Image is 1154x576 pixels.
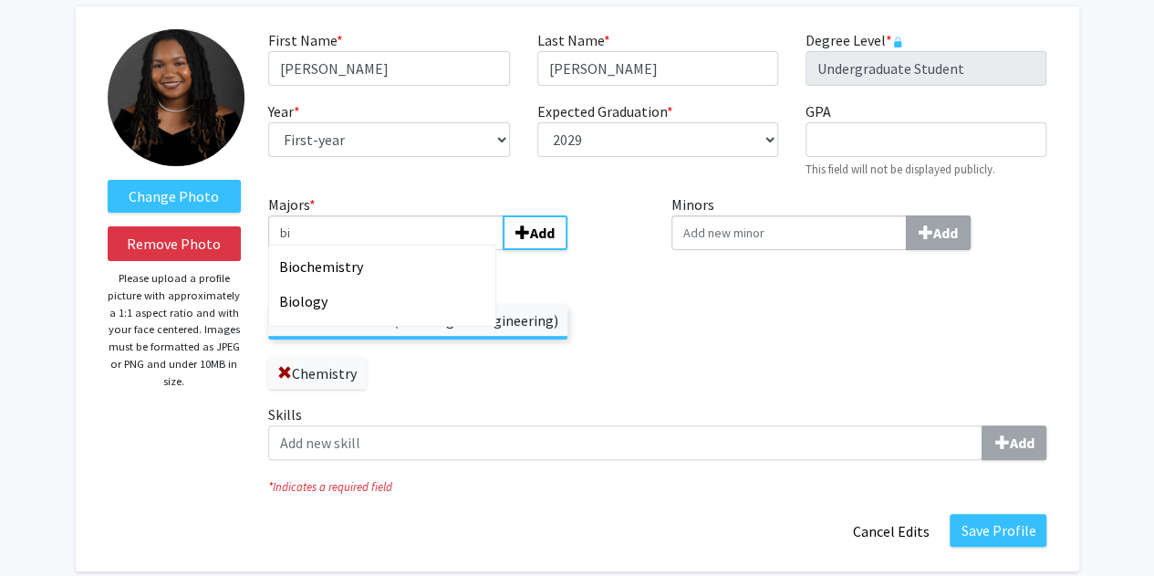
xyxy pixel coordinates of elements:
[906,215,971,250] button: Minors
[268,194,644,250] label: Majors
[1009,434,1034,452] b: Add
[530,224,555,242] b: Add
[108,29,244,166] img: Profile Picture
[268,403,1046,460] label: Skills
[268,29,343,51] label: First Name
[671,194,1047,250] label: Minors
[292,292,327,310] span: ology
[537,29,610,51] label: Last Name
[268,478,1046,496] i: Indicates a required field
[503,215,567,250] button: Majors*BiochemistryBiology
[108,226,242,261] button: Remove Photo
[268,215,504,250] input: Majors*BiochemistryBiologyAdd
[292,257,363,276] span: ochemistry
[950,514,1046,547] button: Save Profile
[108,270,242,390] p: Please upload a profile picture with approximately a 1:1 aspect ratio and with your face centered...
[671,215,907,250] input: MinorsAdd
[14,494,78,562] iframe: Chat
[279,292,292,310] span: Bi
[806,100,831,122] label: GPA
[982,425,1046,460] button: Skills
[806,162,995,176] small: This field will not be displayed publicly.
[933,224,958,242] b: Add
[892,37,903,47] svg: This information is provided and automatically updated by Spelman College and is not editable on ...
[279,257,292,276] span: Bi
[268,358,366,389] label: Chemistry
[108,180,242,213] label: ChangeProfile Picture
[537,100,673,122] label: Expected Graduation
[840,514,941,549] button: Cancel Edits
[806,29,903,51] label: Degree Level
[268,425,982,460] input: SkillsAdd
[268,100,300,122] label: Year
